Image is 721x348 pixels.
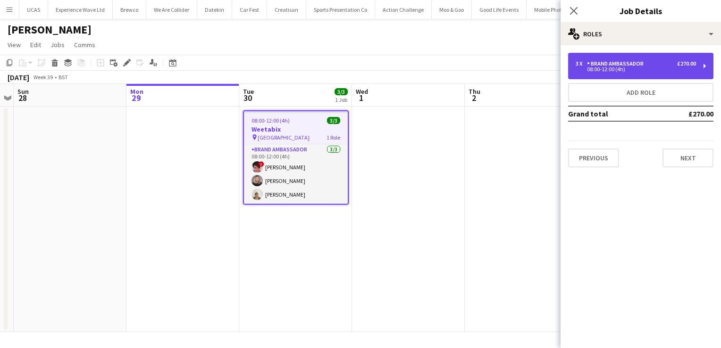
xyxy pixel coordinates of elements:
[242,92,254,103] span: 30
[356,87,368,96] span: Wed
[327,117,340,124] span: 3/3
[8,23,92,37] h1: [PERSON_NAME]
[354,92,368,103] span: 1
[375,0,432,19] button: Action Challenge
[561,23,721,45] div: Roles
[657,106,713,121] td: £270.00
[74,41,95,49] span: Comms
[662,149,713,167] button: Next
[17,87,29,96] span: Sun
[130,87,143,96] span: Mon
[8,73,29,82] div: [DATE]
[587,60,647,67] div: Brand Ambassador
[432,0,472,19] button: Moo & Goo
[267,0,306,19] button: Creatisan
[31,74,55,81] span: Week 39
[335,88,348,95] span: 3/3
[576,60,587,67] div: 3 x
[59,74,68,81] div: BST
[30,41,41,49] span: Edit
[113,0,146,19] button: Brewco
[561,5,721,17] h3: Job Details
[47,39,68,51] a: Jobs
[244,144,348,204] app-card-role: Brand Ambassador3/308:00-12:00 (4h)![PERSON_NAME][PERSON_NAME][PERSON_NAME]
[243,110,349,205] app-job-card: 08:00-12:00 (4h)3/3Weetabix [GEOGRAPHIC_DATA]1 RoleBrand Ambassador3/308:00-12:00 (4h)![PERSON_NA...
[568,149,619,167] button: Previous
[259,161,264,167] span: !
[677,60,696,67] div: £270.00
[48,0,113,19] button: Experience Wave Ltd
[146,0,197,19] button: We Are Collider
[129,92,143,103] span: 29
[19,0,48,19] button: UCAS
[472,0,527,19] button: Good Life Events
[232,0,267,19] button: Car Fest
[335,96,347,103] div: 1 Job
[306,0,375,19] button: Sports Presentation Co
[258,134,310,141] span: [GEOGRAPHIC_DATA]
[4,39,25,51] a: View
[50,41,65,49] span: Jobs
[26,39,45,51] a: Edit
[70,39,99,51] a: Comms
[244,125,348,133] h3: Weetabix
[527,0,640,19] button: Mobile Photo Booth [GEOGRAPHIC_DATA]
[576,67,696,72] div: 08:00-12:00 (4h)
[469,87,480,96] span: Thu
[568,83,713,102] button: Add role
[467,92,480,103] span: 2
[327,134,340,141] span: 1 Role
[568,106,657,121] td: Grand total
[252,117,290,124] span: 08:00-12:00 (4h)
[8,41,21,49] span: View
[197,0,232,19] button: Datekin
[243,87,254,96] span: Tue
[16,92,29,103] span: 28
